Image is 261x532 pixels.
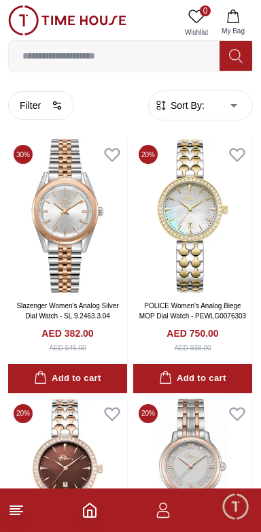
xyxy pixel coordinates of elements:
[34,371,101,386] div: Add to cart
[168,99,205,112] span: Sort By:
[213,5,253,40] button: My Bag
[50,343,86,353] div: AED 545.00
[82,502,98,518] a: Home
[221,492,251,522] div: Chat Widget
[175,343,211,353] div: AED 938.00
[200,5,211,16] span: 0
[216,26,250,36] span: My Bag
[14,145,33,164] span: 30 %
[159,371,226,386] div: Add to cart
[14,404,33,423] span: 20 %
[179,5,213,40] a: 0Wishlist
[41,327,93,340] h4: AED 382.00
[8,139,127,293] img: Slazenger Women's Analog Silver Dial Watch - SL.9.2463.3.04
[139,145,158,164] span: 20 %
[179,27,213,37] span: Wishlist
[139,404,158,423] span: 20 %
[167,327,218,340] h4: AED 750.00
[8,91,74,120] button: Filter
[154,99,205,112] button: Sort By:
[16,302,118,320] a: Slazenger Women's Analog Silver Dial Watch - SL.9.2463.3.04
[133,139,252,293] img: POLICE Women's Analog Biege MOP Dial Watch - PEWLG0076303
[133,364,252,393] button: Add to cart
[8,5,126,35] img: ...
[139,302,246,320] a: POLICE Women's Analog Biege MOP Dial Watch - PEWLG0076303
[8,364,127,393] button: Add to cart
